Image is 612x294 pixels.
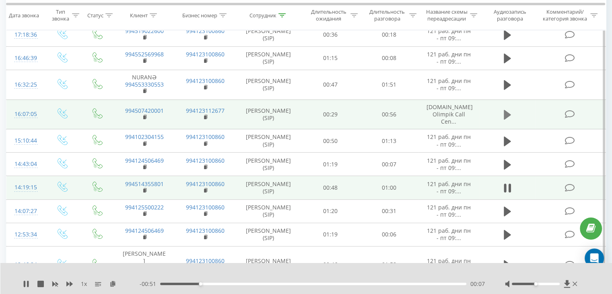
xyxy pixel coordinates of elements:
[360,153,418,176] td: 00:07
[125,157,164,164] a: 994124506469
[301,153,360,176] td: 01:19
[182,12,217,19] div: Бизнес номер
[125,203,164,211] a: 994125500222
[541,8,588,22] div: Комментарий/категория звонка
[236,99,301,129] td: [PERSON_NAME] (SIP)
[360,176,418,199] td: 01:00
[14,50,36,66] div: 16:46:39
[585,248,604,268] div: Open Intercom Messenger
[426,8,468,22] div: Название схемы переадресации
[301,246,360,284] td: 00:46
[486,8,534,22] div: Аудиозапись разговора
[186,157,225,164] a: 994123100860
[125,180,164,188] a: 994514355801
[186,77,225,85] a: 994123100860
[236,70,301,99] td: [PERSON_NAME] (SIP)
[427,133,471,148] span: 121 раб. дни пн - пт 09:...
[236,199,301,223] td: [PERSON_NAME] (SIP)
[199,282,202,286] div: Accessibility label
[534,282,537,286] div: Accessibility label
[14,156,36,172] div: 14:43:04
[360,246,418,284] td: 01:58
[360,70,418,99] td: 01:51
[360,223,418,246] td: 00:06
[236,153,301,176] td: [PERSON_NAME] (SIP)
[14,77,36,93] div: 16:32:25
[301,176,360,199] td: 00:48
[14,27,36,43] div: 17:18:36
[301,223,360,246] td: 01:19
[14,227,36,242] div: 12:53:34
[87,12,103,19] div: Статус
[427,257,471,272] span: 121 раб. дни пн - пт 09:...
[360,46,418,70] td: 00:08
[236,23,301,46] td: [PERSON_NAME] (SIP)
[360,23,418,46] td: 00:18
[125,227,164,234] a: 994124506469
[249,12,276,19] div: Сотрудник
[427,203,471,218] span: 121 раб. дни пн - пт 09:...
[427,50,471,65] span: 121 раб. дни пн - пт 09:...
[427,157,471,172] span: 121 раб. дни пн - пт 09:...
[125,81,164,88] a: 994553330553
[125,133,164,141] a: 994102304155
[301,23,360,46] td: 00:36
[301,129,360,153] td: 00:50
[14,180,36,195] div: 14:19:15
[186,27,225,35] a: 994123100860
[236,129,301,153] td: [PERSON_NAME] (SIP)
[309,8,349,22] div: Длительность ожидания
[125,107,164,114] a: 994507420001
[301,99,360,129] td: 00:29
[14,106,36,122] div: 16:07:05
[360,199,418,223] td: 00:31
[130,12,148,19] div: Клиент
[125,27,164,35] a: 994519022600
[427,27,471,42] span: 121 раб. дни пн - пт 09:...
[14,257,36,273] div: 12:46:24
[427,227,471,242] span: 121 раб. дни пн - пт 09:...
[186,50,225,58] a: 994123100860
[9,12,39,19] div: Дата звонка
[301,199,360,223] td: 01:20
[360,99,418,129] td: 00:56
[114,70,175,99] td: NURANƏ
[236,223,301,246] td: [PERSON_NAME] (SIP)
[236,246,301,284] td: [PERSON_NAME] (SIP)
[51,8,70,22] div: Тип звонка
[186,180,225,188] a: 994123100860
[427,180,471,195] span: 121 раб. дни пн - пт 09:...
[367,8,407,22] div: Длительность разговора
[14,133,36,149] div: 15:10:44
[14,203,36,219] div: 14:07:27
[114,246,175,284] td: [PERSON_NAME]
[140,280,160,288] span: - 00:51
[360,129,418,153] td: 01:13
[186,203,225,211] a: 994123100860
[125,50,164,58] a: 994552569968
[236,46,301,70] td: [PERSON_NAME] (SIP)
[426,103,472,125] span: [DOMAIN_NAME] Olimpik Call Cen...
[81,280,87,288] span: 1 x
[186,257,225,265] a: 994123100860
[470,280,485,288] span: 00:07
[427,77,471,92] span: 121 раб. дни пн - пт 09:...
[301,46,360,70] td: 01:15
[186,107,225,114] a: 994123112677
[186,133,225,141] a: 994123100860
[186,227,225,234] a: 994123100860
[236,176,301,199] td: [PERSON_NAME] (SIP)
[301,70,360,99] td: 00:47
